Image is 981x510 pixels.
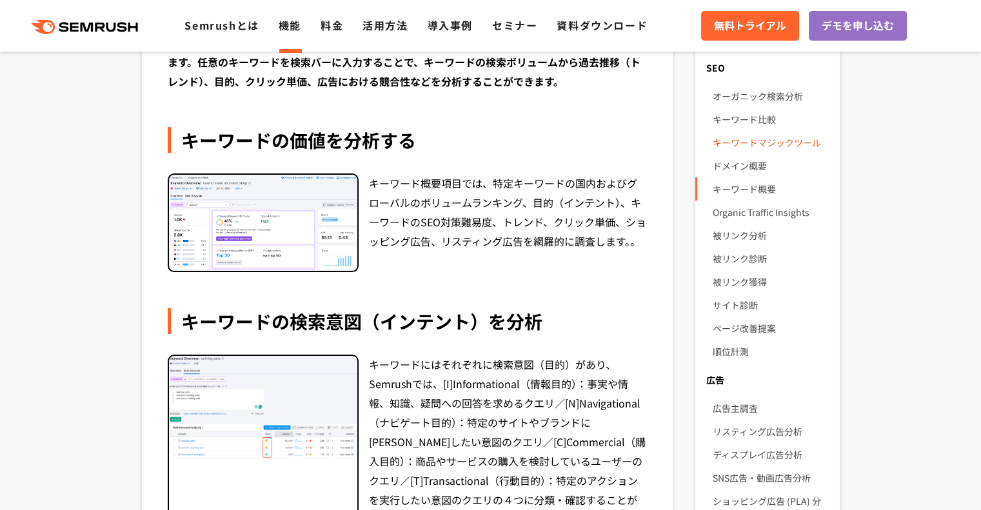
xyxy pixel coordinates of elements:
[321,17,343,33] a: 料金
[712,131,829,154] a: キーワードマジックツール
[369,173,648,272] div: キーワード概要項目では、特定キーワードの国内およびグローバルのボリュームランキング、目的（インテント）、キーワードのSEO対策難易度、トレンド、クリック単価、ショッピング広告、リスティング広告を...
[168,33,648,91] div: キーワード概要では、キーワードの主要な指標を確認し、今後ターゲットになりうるかの分析に役立ちます。任意のキーワードを検索バーに入力することで、キーワードの検索ボリュームから過去推移（トレンド）、...
[362,17,408,33] a: 活用方法
[168,308,648,334] div: キーワードの検索意図（インテント）を分析
[169,356,357,459] img: キーワードの検索意図（インテント）を分析
[712,270,829,293] a: 被リンク獲得
[169,175,357,271] img: キーワードの価値を分析する
[712,293,829,317] a: サイト診断
[712,154,829,177] a: ドメイン概要
[822,17,894,34] span: デモを申し込む
[695,368,839,391] div: 広告
[557,17,648,33] a: 資料ダウンロード
[701,11,799,41] a: 無料トライアル
[712,340,829,363] a: 順位計測
[168,127,648,153] div: キーワードの価値を分析する
[809,11,907,41] a: デモを申し込む
[695,56,839,79] div: SEO
[714,17,786,34] span: 無料トライアル
[712,317,829,340] a: ページ改善提案
[712,84,829,108] a: オーガニック検索分析
[279,17,301,33] a: 機能
[712,177,829,201] a: キーワード概要
[184,17,259,33] a: Semrushとは
[712,466,829,489] a: SNS広告・動画広告分析
[492,17,537,33] a: セミナー
[712,247,829,270] a: 被リンク診断
[712,397,829,420] a: 広告主調査
[428,17,473,33] a: 導入事例
[712,201,829,224] a: Organic Traffic Insights
[712,224,829,247] a: 被リンク分析
[712,420,829,443] a: リスティング広告分析
[712,108,829,131] a: キーワード比較
[712,443,829,466] a: ディスプレイ広告分析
